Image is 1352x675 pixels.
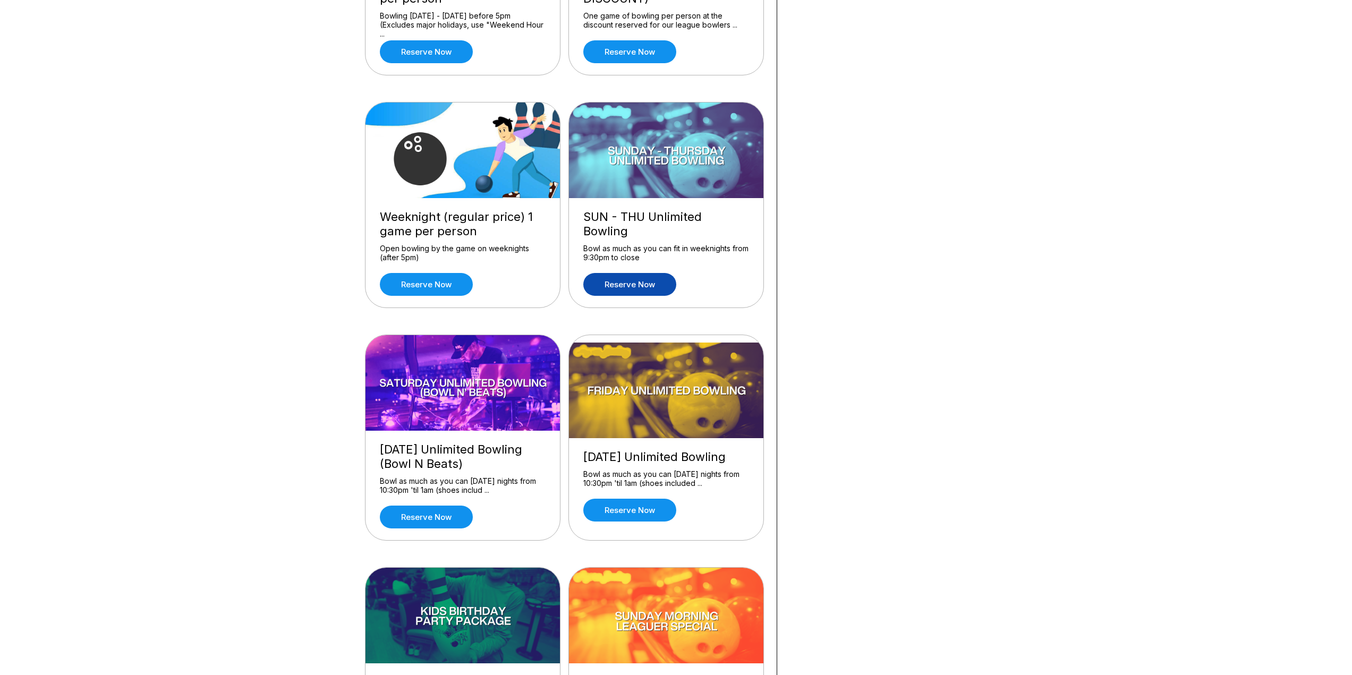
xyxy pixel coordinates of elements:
div: Bowl as much as you can fit in weeknights from 9:30pm to close [583,244,749,262]
img: Friday Unlimited Bowling [569,343,764,438]
img: Saturday Unlimited Bowling (Bowl N Beats) [365,335,561,431]
div: Open bowling by the game on weeknights (after 5pm) [380,244,546,262]
a: Reserve now [380,273,473,296]
div: SUN - THU Unlimited Bowling [583,210,749,238]
a: Reserve now [583,499,676,522]
div: Bowl as much as you can [DATE] nights from 10:30pm 'til 1am (shoes includ ... [380,476,546,495]
a: Reserve now [380,506,473,528]
div: Bowl as much as you can [DATE] nights from 10:30pm 'til 1am (shoes included ... [583,469,749,488]
img: Weeknight (regular price) 1 game per person [365,102,561,198]
div: Weeknight (regular price) 1 game per person [380,210,546,238]
div: One game of bowling per person at the discount reserved for our league bowlers ... [583,11,749,30]
img: Kids Birthday Party Package (for 6) [365,568,561,663]
img: SUN - THU Unlimited Bowling [569,102,764,198]
img: Sunday Morning Leaguer Special (1gm per person) [569,568,764,663]
a: Reserve now [583,40,676,63]
a: Reserve now [380,40,473,63]
div: Bowling [DATE] - [DATE] before 5pm (Excludes major holidays, use "Weekend Hour ... [380,11,546,30]
div: [DATE] Unlimited Bowling (Bowl N Beats) [380,442,546,471]
div: [DATE] Unlimited Bowling [583,450,749,464]
a: Reserve now [583,273,676,296]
